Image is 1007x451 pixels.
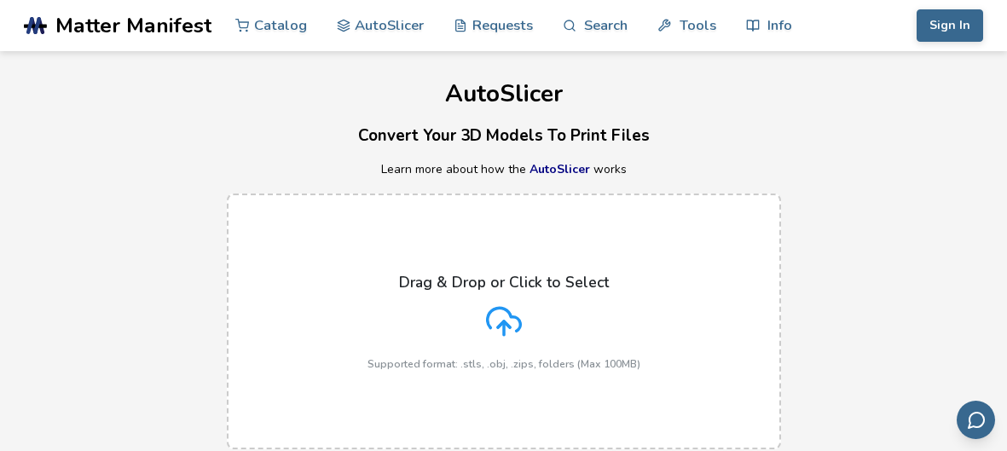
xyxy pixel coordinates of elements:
[55,14,211,38] span: Matter Manifest
[917,9,983,42] button: Sign In
[399,274,609,291] p: Drag & Drop or Click to Select
[957,401,995,439] button: Send feedback via email
[367,358,640,370] p: Supported format: .stls, .obj, .zips, folders (Max 100MB)
[530,161,590,177] a: AutoSlicer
